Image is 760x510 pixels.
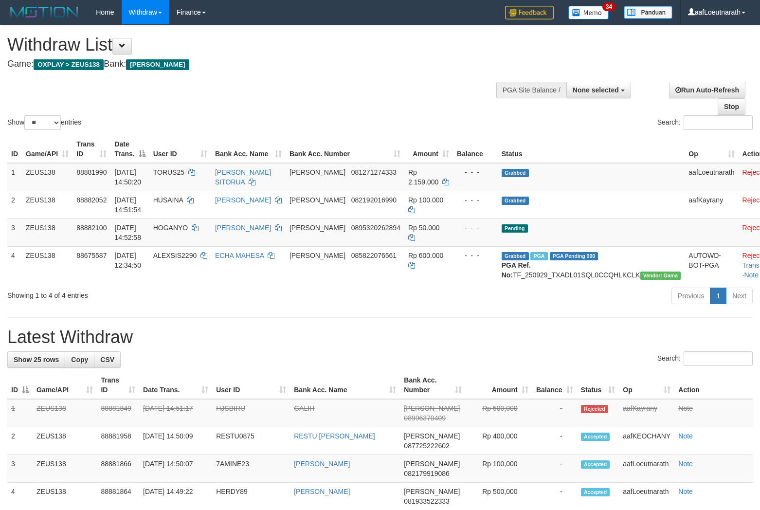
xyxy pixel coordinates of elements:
h4: Game: Bank: [7,59,497,69]
th: Amount: activate to sort column ascending [404,135,453,163]
span: [PERSON_NAME] [404,432,460,440]
th: Amount: activate to sort column ascending [466,371,532,399]
td: 3 [7,455,33,483]
span: 88675587 [76,252,107,259]
th: User ID: activate to sort column ascending [149,135,211,163]
td: aafKayrany [685,191,738,219]
a: Run Auto-Refresh [669,82,745,98]
a: [PERSON_NAME] [215,224,271,232]
a: Copy [65,351,94,368]
button: None selected [566,82,631,98]
td: aafLoeutnarath [685,163,738,191]
span: Marked by aafpengsreynich [530,252,547,260]
div: PGA Site Balance / [496,82,566,98]
span: [PERSON_NAME] [404,404,460,412]
span: Accepted [581,488,610,496]
td: 7AMINE23 [212,455,290,483]
td: aafKayrany [619,399,674,427]
span: Grabbed [502,252,529,260]
span: [DATE] 14:52:58 [114,224,141,241]
span: [DATE] 14:51:54 [114,196,141,214]
td: aafKEOCHANY [619,427,674,455]
a: [PERSON_NAME] SITORUA [215,168,271,186]
span: Vendor URL: https://trx31.1velocity.biz [640,272,681,280]
a: Show 25 rows [7,351,65,368]
td: 2 [7,191,22,219]
a: Previous [671,288,710,304]
span: [PERSON_NAME] [290,252,345,259]
h1: Withdraw List [7,35,497,55]
td: AUTOWD-BOT-PGA [685,246,738,284]
span: Accepted [581,433,610,441]
td: 88881866 [97,455,139,483]
input: Search: [684,115,753,130]
span: Copy 085822076561 to clipboard [351,252,397,259]
img: MOTION_logo.png [7,5,81,19]
span: 88882100 [76,224,107,232]
td: ZEUS138 [22,191,72,219]
span: HUSAINA [153,196,183,204]
td: aafLoeutnarath [619,455,674,483]
th: ID: activate to sort column descending [7,371,33,399]
span: Copy 087725222602 to clipboard [404,442,449,450]
span: Copy [71,356,88,364]
a: Stop [718,98,745,115]
th: Status: activate to sort column ascending [577,371,619,399]
span: Copy 0895320262894 to clipboard [351,224,400,232]
span: Pending [502,224,528,233]
div: - - - [457,195,494,205]
a: Next [726,288,753,304]
span: TORUS25 [153,168,184,176]
th: Status [498,135,685,163]
span: None selected [573,86,619,94]
td: - [532,399,577,427]
span: Rp 100.000 [408,196,443,204]
th: Bank Acc. Name: activate to sort column ascending [211,135,286,163]
td: HJSBIRU [212,399,290,427]
label: Show entries [7,115,81,130]
a: CSV [94,351,121,368]
a: Note [678,488,693,495]
th: User ID: activate to sort column ascending [212,371,290,399]
span: Rp 600.000 [408,252,443,259]
span: [PERSON_NAME] [404,488,460,495]
span: [PERSON_NAME] [290,224,345,232]
th: Trans ID: activate to sort column ascending [72,135,110,163]
td: ZEUS138 [33,399,97,427]
td: - [532,427,577,455]
th: Balance: activate to sort column ascending [532,371,577,399]
a: RESTU [PERSON_NAME] [294,432,375,440]
span: Accepted [581,460,610,469]
span: HOGANYO [153,224,188,232]
td: [DATE] 14:50:09 [139,427,212,455]
span: 88882052 [76,196,107,204]
span: [PERSON_NAME] [290,168,345,176]
span: Grabbed [502,169,529,177]
img: Feedback.jpg [505,6,554,19]
th: Op: activate to sort column ascending [619,371,674,399]
h1: Latest Withdraw [7,328,753,347]
td: 88881958 [97,427,139,455]
input: Search: [684,351,753,366]
th: Date Trans.: activate to sort column ascending [139,371,212,399]
select: Showentries [24,115,61,130]
span: Rp 50.000 [408,224,440,232]
span: 88881990 [76,168,107,176]
td: TF_250929_TXADL01SQL0CCQHLKCLK [498,246,685,284]
span: [DATE] 14:50:20 [114,168,141,186]
a: [PERSON_NAME] [215,196,271,204]
th: Date Trans.: activate to sort column descending [110,135,149,163]
a: 1 [710,288,726,304]
td: 4 [7,246,22,284]
div: - - - [457,251,494,260]
span: Copy 081271274333 to clipboard [351,168,397,176]
span: CSV [100,356,114,364]
span: Grabbed [502,197,529,205]
span: PGA Pending [550,252,598,260]
span: [DATE] 12:34:50 [114,252,141,269]
a: GALIH [294,404,314,412]
td: - [532,455,577,483]
td: RESTU0875 [212,427,290,455]
th: Trans ID: activate to sort column ascending [97,371,139,399]
div: - - - [457,223,494,233]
